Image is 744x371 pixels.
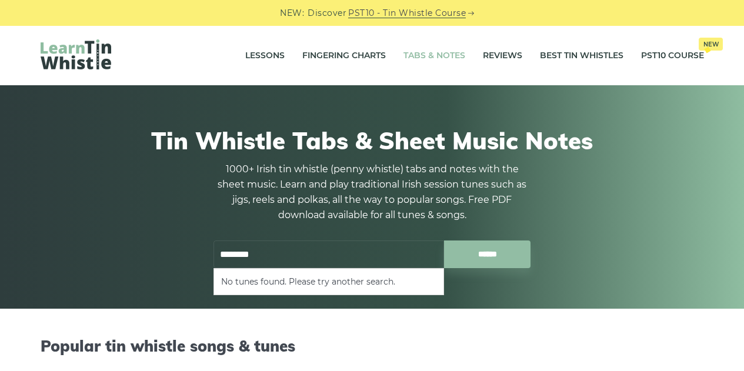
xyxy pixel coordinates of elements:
a: Tabs & Notes [403,41,465,71]
a: PST10 CourseNew [641,41,704,71]
p: 1000+ Irish tin whistle (penny whistle) tabs and notes with the sheet music. Learn and play tradi... [213,162,531,223]
h1: Tin Whistle Tabs & Sheet Music Notes [41,126,704,155]
img: LearnTinWhistle.com [41,39,111,69]
a: Reviews [483,41,522,71]
a: Best Tin Whistles [540,41,623,71]
a: Fingering Charts [302,41,386,71]
li: No tunes found. Please try another search. [221,275,436,289]
h2: Popular tin whistle songs & tunes [41,337,704,355]
a: Lessons [245,41,285,71]
span: New [699,38,723,51]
